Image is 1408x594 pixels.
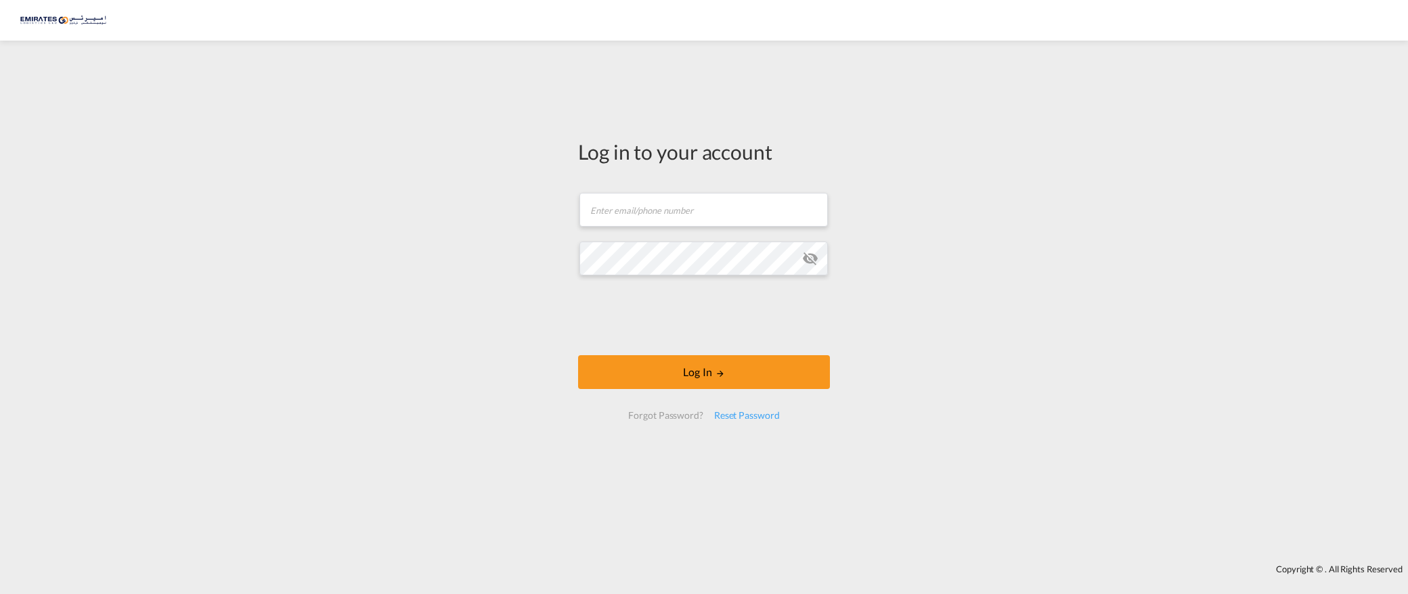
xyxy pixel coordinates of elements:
[802,250,818,267] md-icon: icon-eye-off
[578,137,830,166] div: Log in to your account
[709,403,785,428] div: Reset Password
[623,403,708,428] div: Forgot Password?
[601,289,807,342] iframe: reCAPTCHA
[579,193,828,227] input: Enter email/phone number
[578,355,830,389] button: LOGIN
[20,5,112,36] img: c67187802a5a11ec94275b5db69a26e6.png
